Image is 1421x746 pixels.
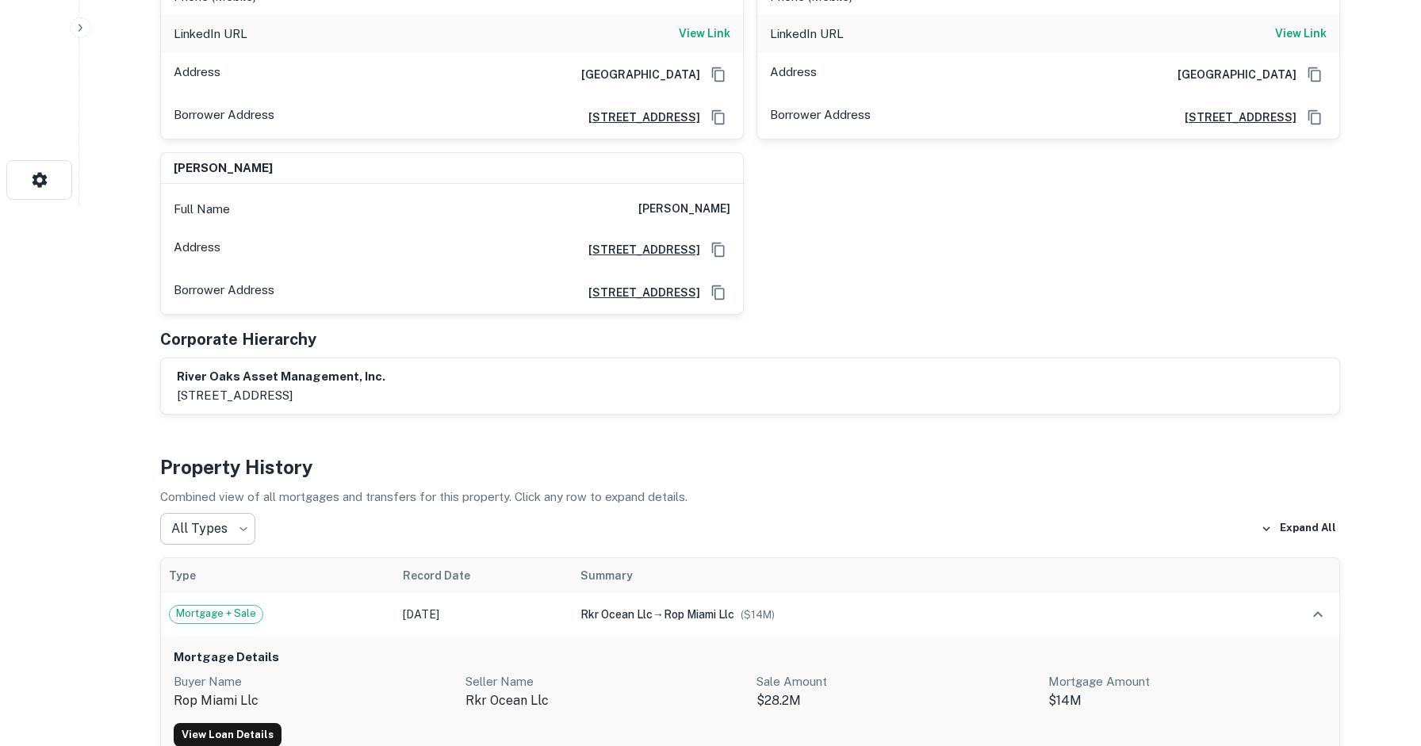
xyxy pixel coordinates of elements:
button: Copy Address [1303,105,1327,129]
p: LinkedIn URL [770,25,844,44]
a: [STREET_ADDRESS] [576,241,700,258]
h6: [PERSON_NAME] [638,200,730,219]
button: Expand All [1257,517,1340,541]
h5: Corporate Hierarchy [160,327,316,351]
a: View Link [1275,25,1327,44]
button: Copy Address [707,281,730,304]
span: rop miami llc [664,608,734,621]
h6: [GEOGRAPHIC_DATA] [569,66,700,83]
h6: View Link [1275,25,1327,42]
a: [STREET_ADDRESS] [576,284,700,301]
div: All Types [160,513,255,545]
button: Copy Address [1303,63,1327,86]
p: rop miami llc [174,691,453,710]
p: Full Name [174,200,230,219]
p: Borrower Address [174,281,274,304]
button: Copy Address [707,105,730,129]
button: expand row [1304,601,1331,628]
a: [STREET_ADDRESS] [1172,109,1297,126]
p: Borrower Address [174,105,274,129]
button: Copy Address [707,63,730,86]
p: Sale Amount [756,672,1036,691]
th: Record Date [395,558,572,593]
th: Type [161,558,395,593]
p: Address [174,238,220,262]
h6: river oaks asset management, inc. [177,368,385,386]
p: Mortgage Amount [1048,672,1327,691]
a: [STREET_ADDRESS] [576,109,700,126]
p: [STREET_ADDRESS] [177,386,385,405]
p: Address [770,63,817,86]
p: Seller Name [465,672,745,691]
h6: [GEOGRAPHIC_DATA] [1165,66,1297,83]
td: [DATE] [395,593,572,636]
h6: View Link [679,25,730,42]
h4: Property History [160,453,1340,481]
p: Address [174,63,220,86]
iframe: Chat Widget [1342,619,1421,695]
p: rkr ocean llc [465,691,745,710]
p: $14M [1048,691,1327,710]
div: → [580,606,1240,623]
h6: Mortgage Details [174,648,1327,667]
p: Combined view of all mortgages and transfers for this property. Click any row to expand details. [160,488,1340,507]
span: rkr ocean llc [580,608,653,621]
button: Copy Address [707,238,730,262]
span: Mortgage + Sale [170,606,262,622]
span: ($ 14M ) [741,609,775,621]
th: Summary [573,558,1248,593]
p: $28.2M [756,691,1036,710]
h6: [PERSON_NAME] [174,159,273,178]
a: View Link [679,25,730,44]
p: LinkedIn URL [174,25,247,44]
p: Borrower Address [770,105,871,129]
p: Buyer Name [174,672,453,691]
